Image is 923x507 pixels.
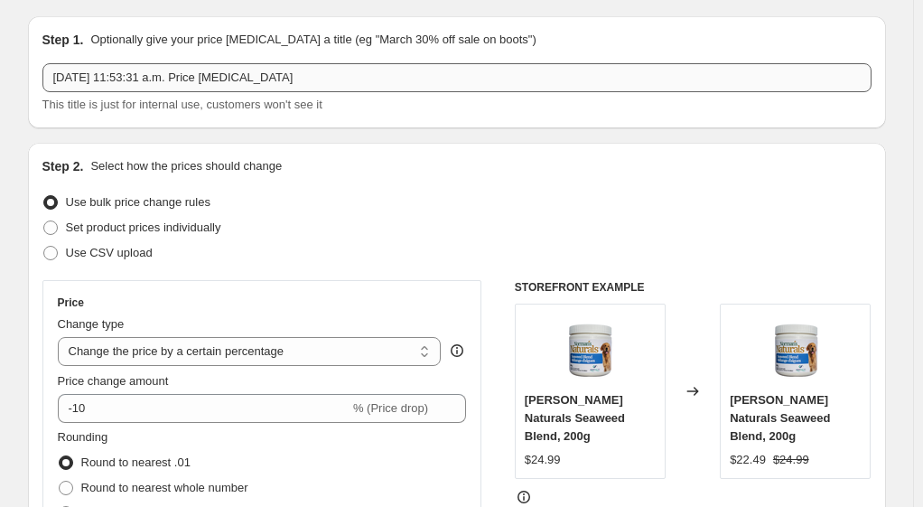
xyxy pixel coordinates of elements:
[58,374,169,388] span: Price change amount
[525,451,561,469] div: $24.99
[515,280,872,295] h6: STOREFRONT EXAMPLE
[448,342,466,360] div: help
[58,296,84,310] h3: Price
[81,481,248,494] span: Round to nearest whole number
[730,451,766,469] div: $22.49
[554,314,626,386] img: f454c50a-c12c-43aa-9ad4-05864cf8b61f_80x.png
[42,31,84,49] h2: Step 1.
[58,430,108,444] span: Rounding
[66,246,153,259] span: Use CSV upload
[58,317,125,331] span: Change type
[81,455,191,469] span: Round to nearest .01
[66,195,210,209] span: Use bulk price change rules
[773,451,809,469] strike: $24.99
[90,31,536,49] p: Optionally give your price [MEDICAL_DATA] a title (eg "March 30% off sale on boots")
[90,157,282,175] p: Select how the prices should change
[58,394,350,423] input: -15
[66,221,221,234] span: Set product prices individually
[353,401,428,415] span: % (Price drop)
[42,63,872,92] input: 30% off holiday sale
[525,393,625,443] span: [PERSON_NAME] Naturals Seaweed Blend, 200g
[42,98,322,111] span: This title is just for internal use, customers won't see it
[42,157,84,175] h2: Step 2.
[730,393,830,443] span: [PERSON_NAME] Naturals Seaweed Blend, 200g
[760,314,832,386] img: f454c50a-c12c-43aa-9ad4-05864cf8b61f_80x.png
